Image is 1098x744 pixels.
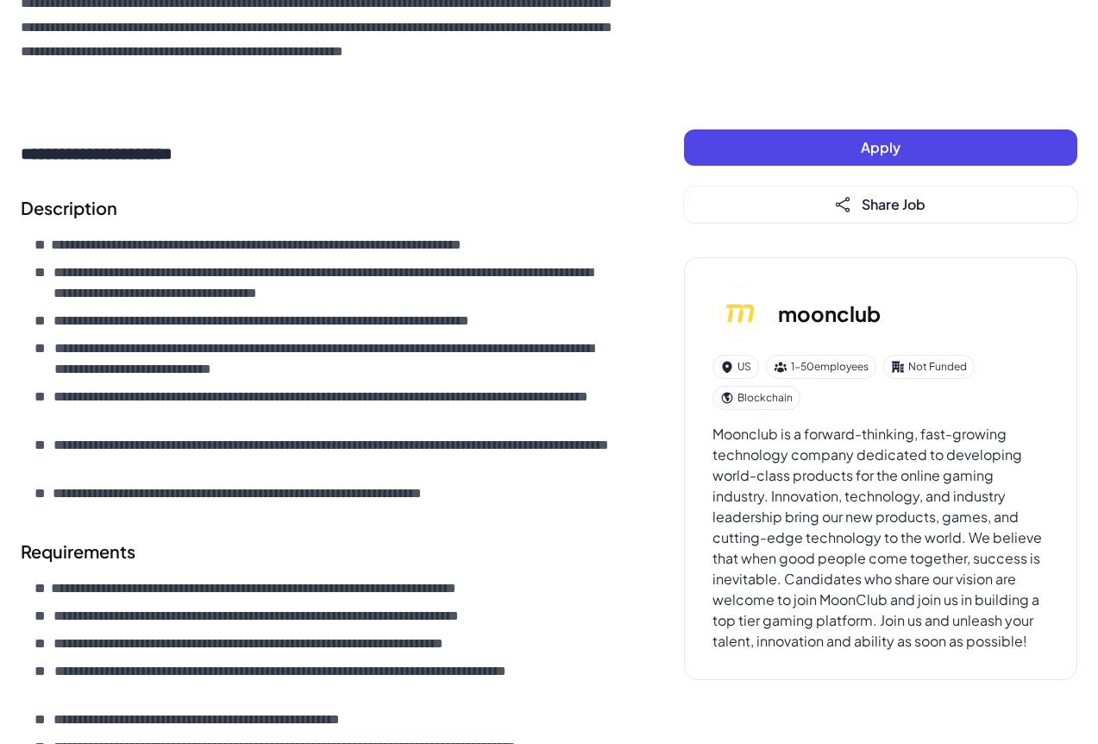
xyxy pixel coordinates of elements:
div: 1-50 employees [766,355,876,379]
span: Apply [861,138,900,156]
h3: moonclub [778,298,881,329]
img: mo [712,286,768,341]
h2: Requirements [21,539,615,564]
h2: Description [21,195,615,221]
div: Moonclub is a forward-thinking, fast-growing technology company dedicated to developing world-cla... [712,424,1049,652]
button: Apply [684,129,1077,166]
button: Share Job [684,186,1077,223]
span: Share Job [862,195,925,213]
div: Blockchain [712,386,800,410]
div: US [712,355,759,379]
div: Not Funded [883,355,975,379]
